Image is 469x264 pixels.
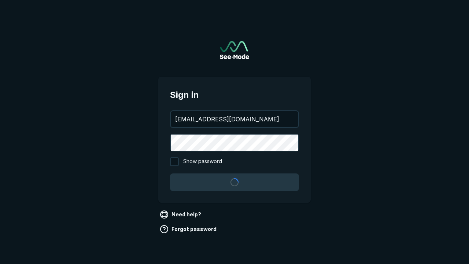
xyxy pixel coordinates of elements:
span: Show password [183,157,222,166]
a: Forgot password [158,223,219,235]
a: Need help? [158,209,204,220]
span: Sign in [170,88,299,102]
input: your@email.com [171,111,298,127]
img: See-Mode Logo [220,41,249,59]
a: Go to sign in [220,41,249,59]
